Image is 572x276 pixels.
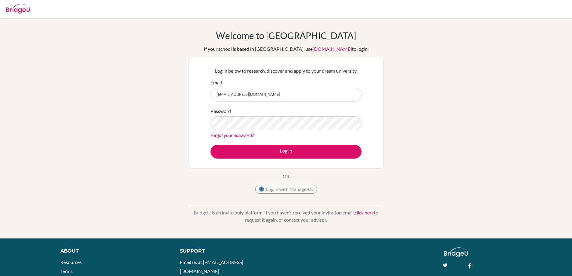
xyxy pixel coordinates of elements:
[444,247,468,257] img: logo_white@2x-f4f0deed5e89b7ecb1c2cc34c3e3d731f90f0f143d5ea2071677605dd97b5244.png
[60,268,73,274] a: Terms
[180,259,243,274] a: Email us at [EMAIL_ADDRESS][DOMAIN_NAME]
[60,247,166,255] div: About
[60,259,82,265] a: Resources
[313,46,352,52] a: [DOMAIN_NAME]
[210,67,362,74] p: Log in below to research, discover and apply to your dream university.
[283,173,289,180] p: OR
[210,108,231,115] label: Password
[204,45,368,53] div: If your school is based in [GEOGRAPHIC_DATA], use to login.
[355,210,374,215] a: click here
[210,79,222,86] label: Email
[210,145,362,159] button: Log in
[189,209,384,223] p: BridgeU is an invite only platform. If you haven’t received your invitation email, to request it ...
[6,4,30,14] img: Bridge-U
[255,185,317,194] button: Log in with ManageBac
[180,247,279,255] div: Support
[210,132,254,138] a: Forgot your password?
[216,30,356,41] h1: Welcome to [GEOGRAPHIC_DATA]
